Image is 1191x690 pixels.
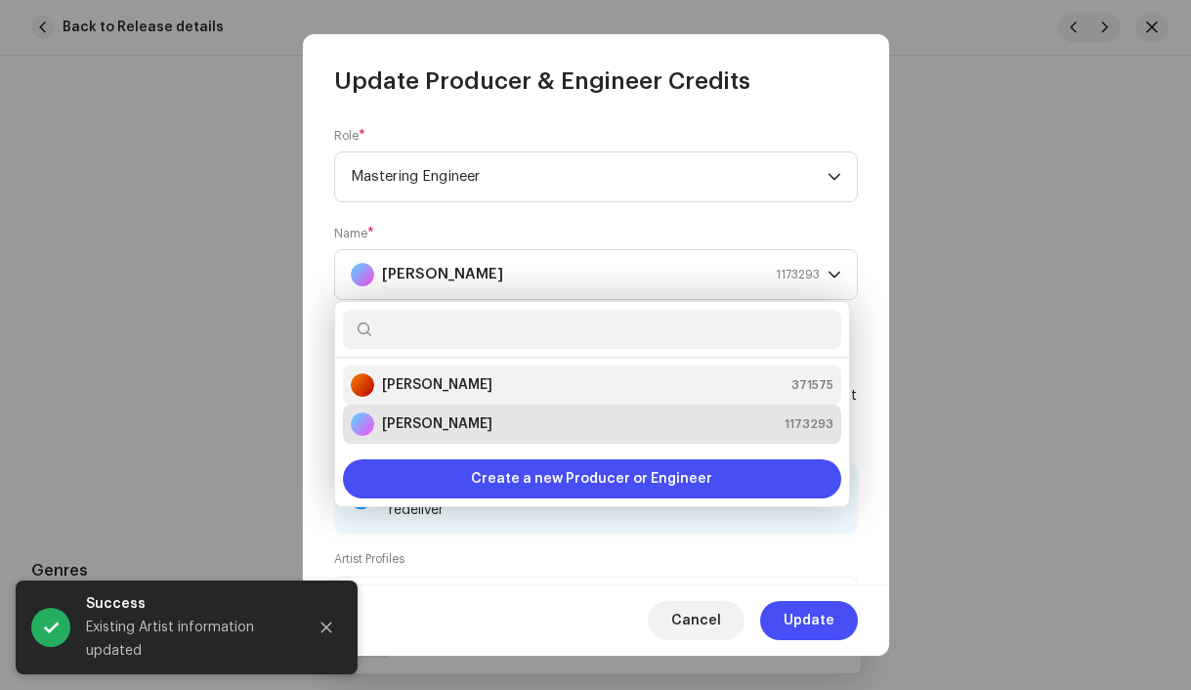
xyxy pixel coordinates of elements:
strong: [PERSON_NAME] [382,375,492,395]
span: Mastering Engineer [351,152,828,201]
span: Cancel [671,601,721,640]
strong: [PERSON_NAME] [382,250,503,299]
span: Dobrin Mitchev [351,250,828,299]
span: 1173293 [776,250,820,299]
div: dropdown trigger [828,152,841,201]
span: Create a new Producer or Engineer [471,459,712,498]
button: Close [307,608,346,647]
small: Artist Profiles [334,549,404,569]
label: Role [334,128,365,144]
button: Update [760,601,858,640]
span: 371575 [791,375,833,395]
button: Cancel [648,601,744,640]
div: dropdown trigger [828,250,841,299]
div: Existing Artist information updated [86,616,291,663]
span: 1173293 [785,414,833,434]
label: Name [334,226,374,241]
ul: Option List [335,358,849,452]
li: Matej Straka [343,366,841,405]
div: Success [86,592,291,616]
span: Update Producer & Engineer Credits [334,65,750,97]
strong: [PERSON_NAME] [382,414,492,434]
li: Dobrin Mitchev [343,405,841,444]
span: Update [784,601,834,640]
